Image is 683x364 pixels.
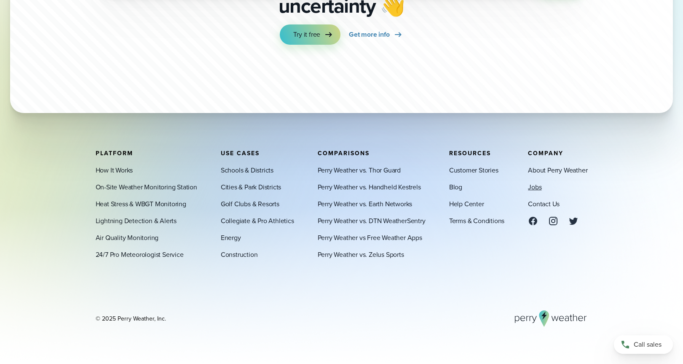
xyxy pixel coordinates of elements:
[96,148,133,157] span: Platform
[221,165,273,175] a: Schools & Districts
[528,165,587,175] a: About Perry Weather
[449,165,498,175] a: Customer Stories
[221,232,241,243] a: Energy
[349,30,389,40] span: Get more info
[96,249,184,259] a: 24/7 Pro Meteorologist Service
[293,30,320,40] span: Try it free
[96,165,133,175] a: How It Works
[318,216,426,226] a: Perry Weather vs. DTN WeatherSentry
[221,249,258,259] a: Construction
[221,199,279,209] a: Golf Clubs & Resorts
[634,340,662,350] span: Call sales
[221,182,281,192] a: Cities & Park Districts
[318,249,404,259] a: Perry Weather vs. Zelus Sports
[280,24,340,45] a: Try it free
[449,182,462,192] a: Blog
[96,216,177,226] a: Lightning Detection & Alerts
[449,148,491,157] span: Resources
[318,232,422,243] a: Perry Weather vs Free Weather Apps
[449,199,484,209] a: Help Center
[318,165,401,175] a: Perry Weather vs. Thor Guard
[96,232,159,243] a: Air Quality Monitoring
[349,24,403,45] a: Get more info
[449,216,504,226] a: Terms & Conditions
[96,182,197,192] a: On-Site Weather Monitoring Station
[221,216,294,226] a: Collegiate & Pro Athletics
[528,182,541,192] a: Jobs
[96,199,186,209] a: Heat Stress & WBGT Monitoring
[318,182,421,192] a: Perry Weather vs. Handheld Kestrels
[221,148,260,157] span: Use Cases
[528,148,563,157] span: Company
[96,314,166,323] div: © 2025 Perry Weather, Inc.
[528,199,560,209] a: Contact Us
[318,148,370,157] span: Comparisons
[614,335,673,354] a: Call sales
[318,199,412,209] a: Perry Weather vs. Earth Networks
